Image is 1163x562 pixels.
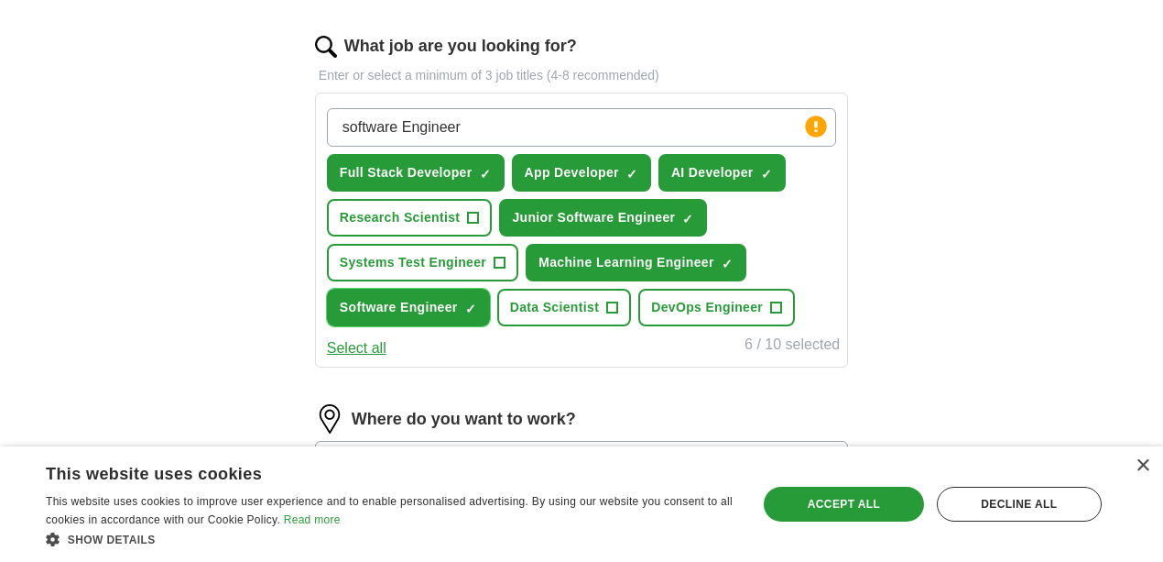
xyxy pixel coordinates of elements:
[340,253,486,272] span: Systems Test Engineer
[764,487,924,522] div: Accept all
[327,108,836,147] input: Type a job title and press enter
[745,334,840,359] div: 6 / 10 selected
[671,163,754,182] span: AI Developer
[512,154,651,192] button: App Developer✓
[327,244,518,281] button: Systems Test Engineer
[327,154,505,192] button: Full Stack Developer✓
[480,167,491,182] span: ✓
[682,212,693,226] span: ✓
[340,208,461,227] span: Research Scientist
[465,302,476,316] span: ✓
[327,337,386,359] button: Select all
[340,298,458,317] span: Software Engineer
[538,253,714,272] span: Machine Learning Engineer
[1136,459,1149,473] div: Close
[497,289,632,326] button: Data Scientist
[344,34,577,59] label: What job are you looking for?
[510,298,600,317] span: Data Scientist
[937,487,1102,522] div: Decline all
[315,404,344,434] img: location.png
[327,199,493,237] button: Research Scientist
[340,163,473,182] span: Full Stack Developer
[658,154,786,192] button: AI Developer✓
[761,167,772,182] span: ✓
[722,257,733,271] span: ✓
[651,298,763,317] span: DevOps Engineer
[315,36,337,58] img: search.png
[46,530,736,548] div: Show details
[46,495,733,526] span: This website uses cookies to improve user experience and to enable personalised advertising. By u...
[315,66,848,85] p: Enter or select a minimum of 3 job titles (4-8 recommended)
[512,208,675,227] span: Junior Software Engineer
[626,167,637,182] span: ✓
[46,457,690,485] div: This website uses cookies
[525,163,619,182] span: App Developer
[638,289,795,326] button: DevOps Engineer
[499,199,707,237] button: Junior Software Engineer✓
[526,244,746,281] button: Machine Learning Engineer✓
[68,534,156,546] span: Show details
[352,407,576,432] label: Where do you want to work?
[284,513,341,526] a: Read more, opens a new window
[327,289,490,326] button: Software Engineer✓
